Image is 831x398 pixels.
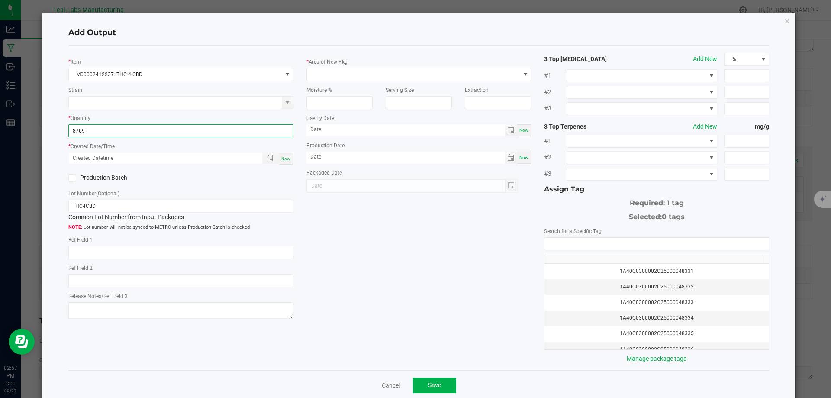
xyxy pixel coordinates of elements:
[544,71,567,80] span: #1
[693,55,717,64] button: Add New
[725,53,758,65] span: %
[693,122,717,131] button: Add New
[550,283,763,291] div: 1A40C0300002C25000048332
[68,86,82,94] label: Strain
[306,142,345,149] label: Production Date
[68,200,293,222] div: Common Lot Number from Input Packages
[306,152,505,162] input: Date
[281,156,290,161] span: Now
[544,55,634,64] strong: 3 Top [MEDICAL_DATA]
[544,87,567,97] span: #2
[724,122,769,131] strong: mg/g
[68,190,119,197] label: Lot Number
[567,168,717,181] span: NO DATA FOUND
[544,153,567,162] span: #2
[71,114,90,122] label: Quantity
[413,378,456,393] button: Save
[662,213,685,221] span: 0 tags
[68,264,93,272] label: Ref Field 2
[68,236,93,244] label: Ref Field 1
[262,153,279,164] span: Toggle popup
[68,292,128,300] label: Release Notes/Ref Field 3
[306,169,342,177] label: Packaged Date
[306,86,332,94] label: Moisture %
[567,69,717,82] span: NO DATA FOUND
[68,173,174,182] label: Production Batch
[567,135,717,148] span: NO DATA FOUND
[550,314,763,322] div: 1A40C0300002C25000048334
[550,346,763,354] div: 1A40C0300002C25000048336
[505,124,518,136] span: Toggle calendar
[567,102,717,115] span: NO DATA FOUND
[627,355,686,362] a: Manage package tags
[382,381,400,390] a: Cancel
[544,169,567,178] span: #3
[69,68,282,81] span: M00002412237: THC 4 CBD
[71,142,115,150] label: Created Date/Time
[544,184,769,194] div: Assign Tag
[550,330,763,338] div: 1A40C0300002C25000048335
[386,86,414,94] label: Serving Size
[544,122,634,131] strong: 3 Top Terpenes
[544,136,567,146] span: #1
[544,227,602,235] label: Search for a Specific Tag
[544,194,769,208] div: Required: 1 tag
[309,58,348,66] label: Area of New Pkg
[544,208,769,222] div: Selected:
[550,267,763,275] div: 1A40C0300002C25000048331
[465,86,489,94] label: Extraction
[71,58,81,66] label: Item
[68,27,770,39] h4: Add Output
[306,124,505,135] input: Date
[519,128,528,133] span: Now
[519,155,528,160] span: Now
[9,329,35,355] iframe: Resource center
[550,298,763,307] div: 1A40C0300002C25000048333
[69,153,253,164] input: Created Datetime
[428,382,441,388] span: Save
[68,224,293,231] span: Lot number will not be synced to METRC unless Production Batch is checked
[544,104,567,113] span: #3
[544,238,769,250] input: NO DATA FOUND
[567,86,717,99] span: NO DATA FOUND
[96,191,119,197] span: (Optional)
[505,152,518,164] span: Toggle calendar
[306,114,334,122] label: Use By Date
[567,151,717,164] span: NO DATA FOUND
